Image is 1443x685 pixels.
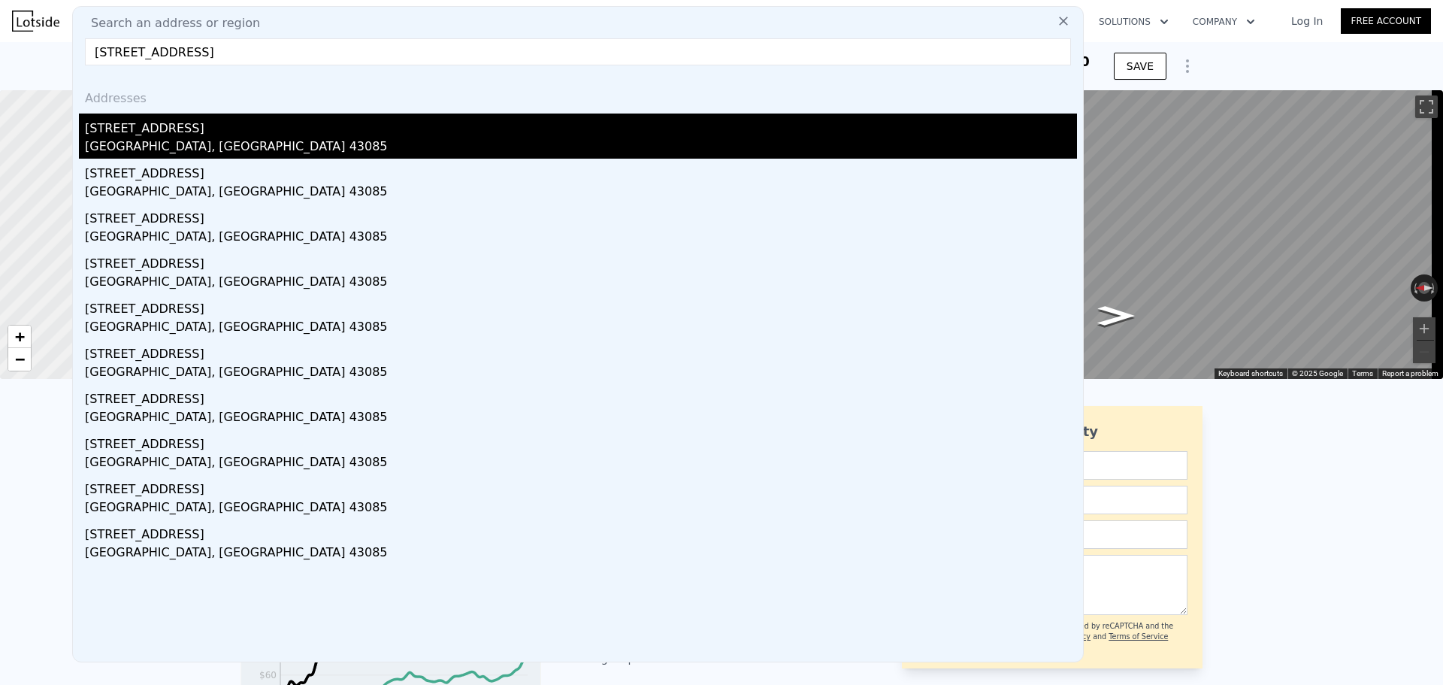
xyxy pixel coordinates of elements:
input: Enter an address, city, region, neighborhood or zip code [85,38,1071,65]
div: [GEOGRAPHIC_DATA], [GEOGRAPHIC_DATA] 43085 [85,273,1077,294]
div: [STREET_ADDRESS] [85,249,1077,273]
div: [STREET_ADDRESS] [85,294,1077,318]
div: [STREET_ADDRESS] [85,204,1077,228]
div: [GEOGRAPHIC_DATA], [GEOGRAPHIC_DATA] 43085 [85,363,1077,384]
div: [STREET_ADDRESS] [85,384,1077,408]
button: Zoom out [1413,341,1435,363]
div: [GEOGRAPHIC_DATA], [GEOGRAPHIC_DATA] 43085 [85,138,1077,159]
a: Terms (opens in new tab) [1352,369,1373,377]
img: Lotside [12,11,59,32]
button: Show Options [1172,51,1202,81]
button: Toggle fullscreen view [1415,95,1438,118]
div: [STREET_ADDRESS] [85,339,1077,363]
a: Report a problem [1382,369,1438,377]
div: [STREET_ADDRESS] [85,520,1077,544]
div: [STREET_ADDRESS] [85,159,1077,183]
div: [STREET_ADDRESS] [85,429,1077,453]
button: Reset the view [1411,282,1438,293]
button: Company [1181,8,1267,35]
a: Zoom out [8,348,31,371]
div: [STREET_ADDRESS] [85,114,1077,138]
button: Rotate clockwise [1430,274,1438,302]
button: SAVE [1114,53,1166,80]
span: Search an address or region [79,14,260,32]
div: [GEOGRAPHIC_DATA], [GEOGRAPHIC_DATA] 43085 [85,408,1077,429]
div: [GEOGRAPHIC_DATA], [GEOGRAPHIC_DATA] 43085 [85,228,1077,249]
a: Log In [1273,14,1341,29]
a: Zoom in [8,326,31,348]
div: [GEOGRAPHIC_DATA], [GEOGRAPHIC_DATA] 43085 [85,318,1077,339]
div: [GEOGRAPHIC_DATA], [GEOGRAPHIC_DATA] 43085 [85,499,1077,520]
div: This site is protected by reCAPTCHA and the Google and apply. [1014,621,1187,653]
button: Rotate counterclockwise [1411,274,1419,302]
a: Free Account [1341,8,1431,34]
a: Terms of Service [1109,632,1168,641]
button: Zoom in [1413,317,1435,340]
div: Addresses [79,77,1077,114]
button: Solutions [1087,8,1181,35]
tspan: $60 [259,670,277,680]
div: [GEOGRAPHIC_DATA], [GEOGRAPHIC_DATA] 43085 [85,183,1077,204]
div: [STREET_ADDRESS] [85,474,1077,499]
span: + [15,327,25,346]
path: Go South, Markwood Dr [1082,302,1151,330]
span: − [15,350,25,368]
div: [GEOGRAPHIC_DATA], [GEOGRAPHIC_DATA] 43085 [85,453,1077,474]
span: © 2025 Google [1292,369,1343,377]
button: Keyboard shortcuts [1218,368,1283,379]
div: [GEOGRAPHIC_DATA], [GEOGRAPHIC_DATA] 43085 [85,544,1077,565]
